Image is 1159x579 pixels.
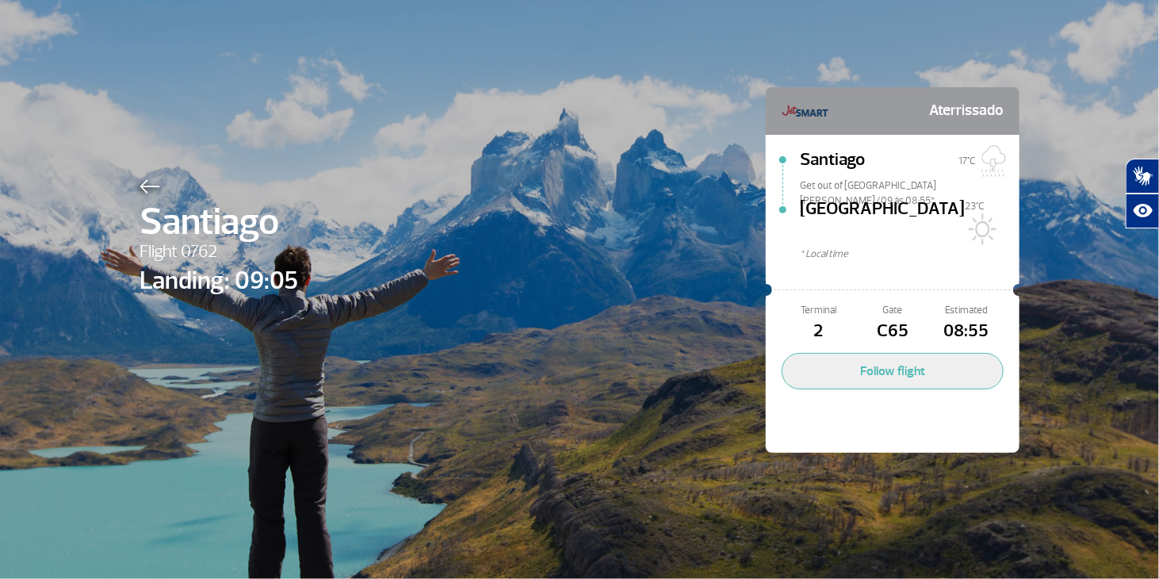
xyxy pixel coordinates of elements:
[140,262,298,300] span: Landing: 09:05
[929,95,1004,127] span: Aterrissado
[1126,159,1159,194] button: Abrir tradutor de língua de sinais.
[140,239,298,266] span: Flight 0762
[782,303,855,318] span: Terminal
[800,178,1019,190] span: Get out of [GEOGRAPHIC_DATA][PERSON_NAME]/09 às 08:55*
[782,353,1004,389] button: Follow flight
[930,318,1004,345] span: 08:55
[800,147,865,178] span: Santiago
[965,200,985,213] span: 23°C
[976,145,1008,177] img: Chuva e trovoadas
[800,247,1019,262] span: * Local time
[1126,159,1159,228] div: Plugin de acessibilidade da Hand Talk.
[965,213,996,245] img: Sol
[930,303,1004,318] span: Estimated
[782,318,855,345] span: 2
[800,196,965,247] span: [GEOGRAPHIC_DATA]
[140,194,298,251] span: Santiago
[855,303,929,318] span: Gate
[958,155,976,167] span: 17°C
[855,318,929,345] span: C65
[1126,194,1159,228] button: Abrir recursos assistivos.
